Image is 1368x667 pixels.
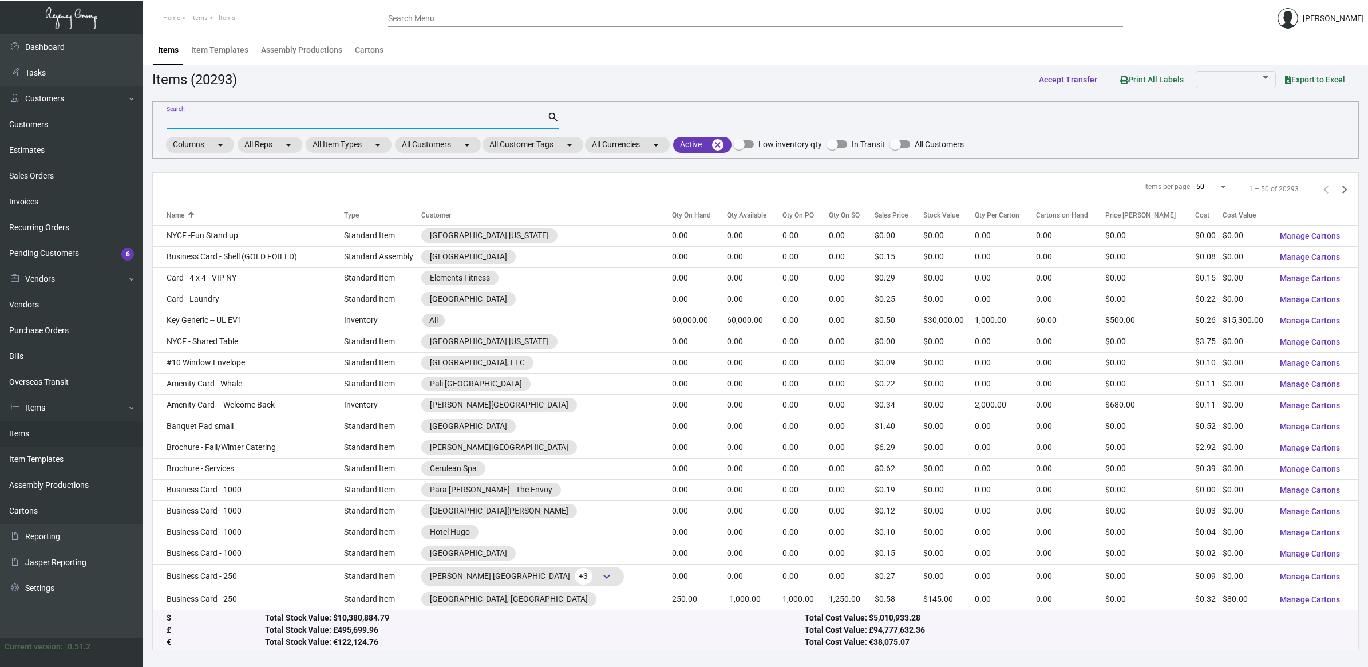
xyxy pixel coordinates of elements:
[1036,225,1105,246] td: 0.00
[829,331,875,352] td: 0.00
[430,378,522,390] div: Pali [GEOGRAPHIC_DATA]
[975,394,1036,416] td: 2,000.00
[1271,395,1349,416] button: Manage Cartons
[1276,69,1354,90] button: Export to Excel
[1223,331,1271,352] td: $0.00
[975,225,1036,246] td: 0.00
[1271,589,1349,610] button: Manage Cartons
[1195,210,1223,220] div: Cost
[975,373,1036,394] td: 0.00
[875,310,923,331] td: $0.50
[1195,479,1223,500] td: $0.00
[975,210,1019,220] div: Qty Per Carton
[1223,500,1271,522] td: $0.00
[430,505,568,517] div: [GEOGRAPHIC_DATA][PERSON_NAME]
[829,479,875,500] td: 0.00
[1105,310,1195,331] td: $500.00
[727,310,782,331] td: 60,000.00
[1195,500,1223,522] td: $0.03
[483,137,583,153] mat-chip: All Customer Tags
[672,210,727,220] div: Qty On Hand
[975,458,1036,479] td: 0.00
[672,310,727,331] td: 60,000.00
[727,479,782,500] td: 0.00
[1271,247,1349,267] button: Manage Cartons
[1280,422,1340,431] span: Manage Cartons
[344,437,421,458] td: Standard Item
[975,352,1036,373] td: 0.00
[727,210,782,220] div: Qty Available
[1280,443,1340,452] span: Manage Cartons
[975,246,1036,267] td: 0.00
[1271,268,1349,289] button: Manage Cartons
[727,394,782,416] td: 0.00
[344,331,421,352] td: Standard Item
[153,416,344,437] td: Banquet Pad small
[975,479,1036,500] td: 0.00
[1195,416,1223,437] td: $0.52
[344,394,421,416] td: Inventory
[1036,246,1105,267] td: 0.00
[829,210,860,220] div: Qty On SO
[829,394,875,416] td: 0.00
[672,267,727,289] td: 0.00
[782,394,829,416] td: 0.00
[430,463,477,475] div: Cerulean Spa
[1280,295,1340,304] span: Manage Cartons
[344,500,421,522] td: Standard Item
[1195,289,1223,310] td: $0.22
[782,210,814,220] div: Qty On PO
[1195,210,1209,220] div: Cost
[875,210,908,220] div: Sales Price
[1223,310,1271,331] td: $15,300.00
[875,352,923,373] td: $0.09
[1039,75,1097,84] span: Accept Transfer
[923,310,975,331] td: $30,000.00
[672,416,727,437] td: 0.00
[1280,549,1340,558] span: Manage Cartons
[1105,210,1195,220] div: Price [PERSON_NAME]
[782,310,829,331] td: 0.00
[782,373,829,394] td: 0.00
[782,479,829,500] td: 0.00
[1111,69,1193,90] button: Print All Labels
[1223,352,1271,373] td: $0.00
[923,416,975,437] td: $0.00
[153,500,344,522] td: Business Card - 1000
[1223,225,1271,246] td: $0.00
[1280,401,1340,410] span: Manage Cartons
[1280,337,1340,346] span: Manage Cartons
[829,437,875,458] td: 0.00
[1271,522,1349,543] button: Manage Cartons
[1195,458,1223,479] td: $0.39
[1036,394,1105,416] td: 0.00
[672,458,727,479] td: 0.00
[1271,459,1349,479] button: Manage Cartons
[430,336,549,348] div: [GEOGRAPHIC_DATA] [US_STATE]
[166,137,234,153] mat-chip: Columns
[923,210,975,220] div: Stock Value
[395,137,481,153] mat-chip: All Customers
[875,210,923,220] div: Sales Price
[782,331,829,352] td: 0.00
[672,479,727,500] td: 0.00
[1223,246,1271,267] td: $0.00
[344,373,421,394] td: Standard Item
[923,479,975,500] td: $0.00
[975,331,1036,352] td: 0.00
[1105,289,1195,310] td: $0.00
[727,437,782,458] td: 0.00
[1036,352,1105,373] td: 0.00
[875,225,923,246] td: $0.00
[153,246,344,267] td: Business Card - Shell (GOLD FOILED)
[829,267,875,289] td: 0.00
[344,246,421,267] td: Standard Assembly
[430,420,507,432] div: [GEOGRAPHIC_DATA]
[875,479,923,500] td: $0.19
[344,479,421,500] td: Standard Item
[585,137,670,153] mat-chip: All Currencies
[1280,380,1340,389] span: Manage Cartons
[672,225,727,246] td: 0.00
[727,289,782,310] td: 0.00
[673,137,732,153] mat-chip: Active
